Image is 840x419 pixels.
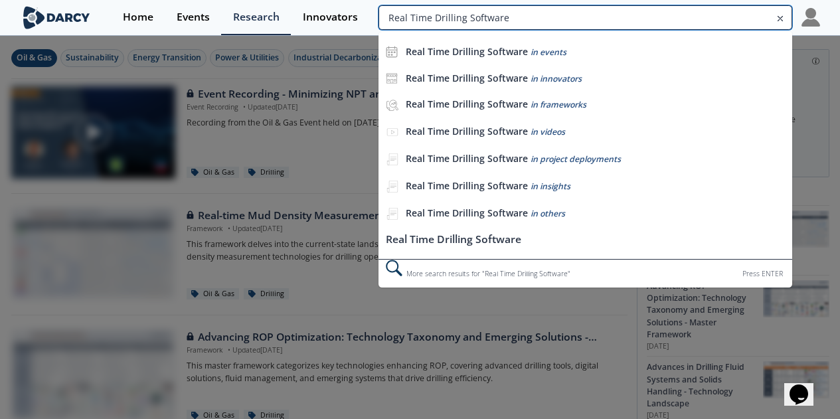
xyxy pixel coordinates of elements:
b: Real Time Drilling Software [406,179,528,192]
span: in videos [531,126,565,137]
img: Profile [801,8,820,27]
img: icon [386,72,398,84]
b: Real Time Drilling Software [406,207,528,219]
iframe: chat widget [784,366,827,406]
span: in insights [531,181,570,192]
div: More search results for " Real Time Drilling Software " [378,259,792,288]
div: Research [233,12,280,23]
span: in project deployments [531,153,621,165]
span: in others [531,208,565,219]
b: Real Time Drilling Software [406,152,528,165]
div: Events [177,12,210,23]
b: Real Time Drilling Software [406,45,528,58]
b: Real Time Drilling Software [406,72,528,84]
div: Innovators [303,12,358,23]
b: Real Time Drilling Software [406,125,528,137]
span: in innovators [531,73,582,84]
div: Press ENTER [742,267,783,281]
img: logo-wide.svg [21,6,93,29]
li: Real Time Drilling Software [378,228,792,252]
span: in events [531,46,566,58]
img: icon [386,46,398,58]
input: Advanced Search [378,5,792,30]
div: Home [123,12,153,23]
b: Real Time Drilling Software [406,98,528,110]
span: in frameworks [531,99,586,110]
